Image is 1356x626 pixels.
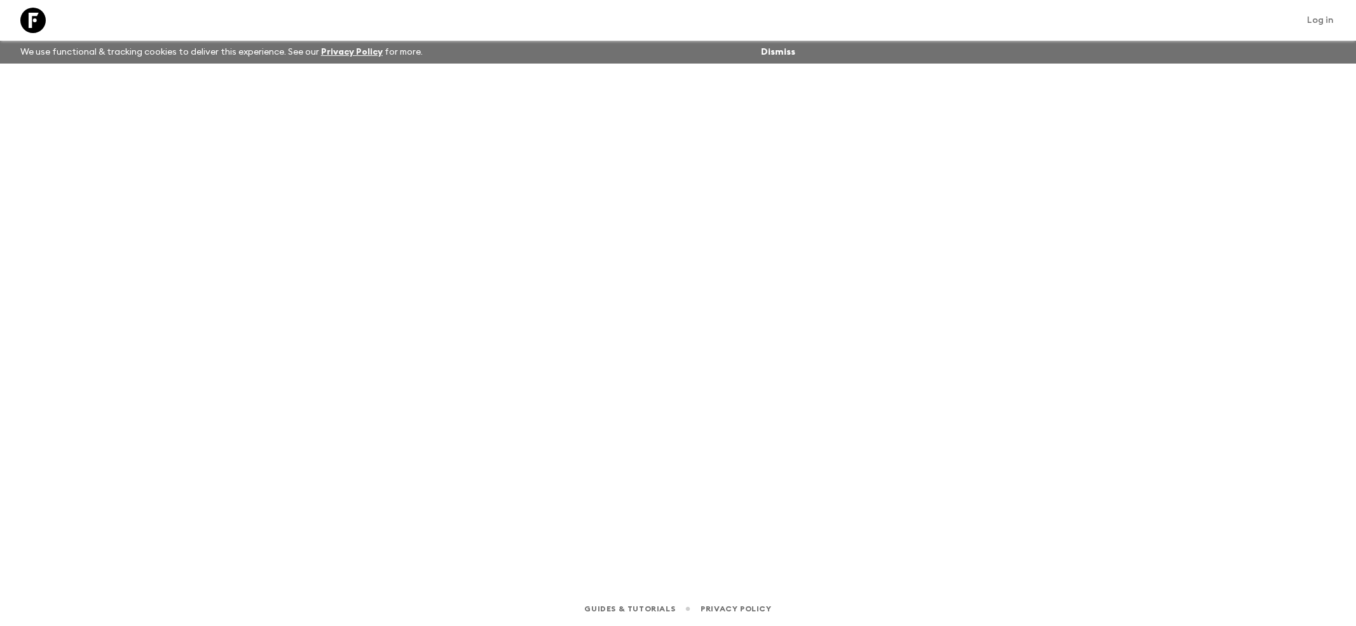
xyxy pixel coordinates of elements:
a: Log in [1300,11,1341,29]
a: Guides & Tutorials [584,602,675,616]
a: Privacy Policy [321,48,383,57]
a: Privacy Policy [701,602,771,616]
button: Dismiss [758,43,798,61]
p: We use functional & tracking cookies to deliver this experience. See our for more. [15,41,428,64]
